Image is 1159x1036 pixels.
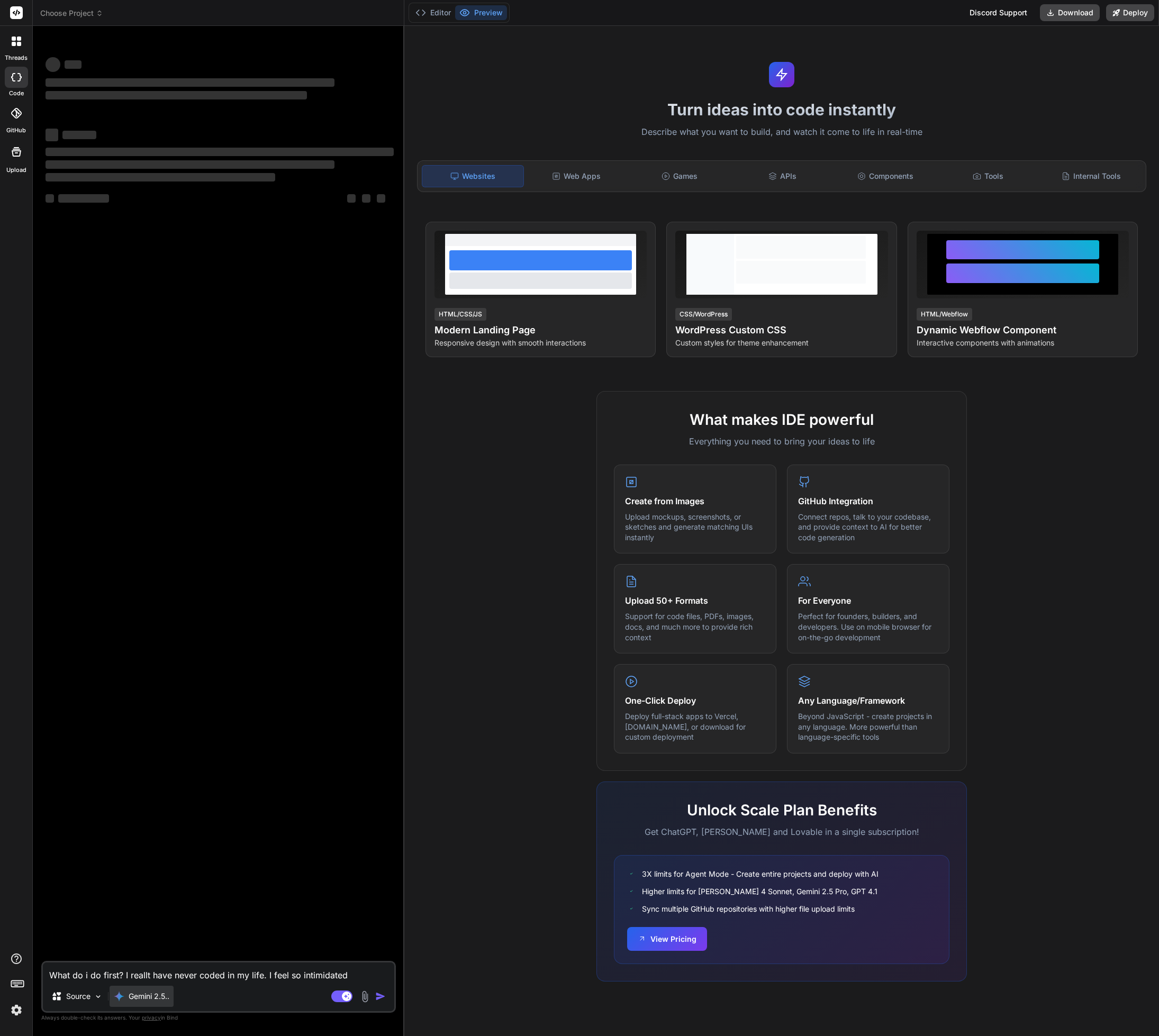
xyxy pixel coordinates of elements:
h4: Modern Landing Page [434,323,647,338]
div: HTML/CSS/JS [434,308,486,321]
p: Support for code files, PDFs, images, docs, and much more to provide rich context [625,611,765,642]
div: Web Apps [526,165,627,187]
button: Preview [455,5,507,20]
label: code [9,89,24,98]
div: HTML/Webflow [917,308,972,321]
div: Internal Tools [1040,165,1142,187]
h4: Any Language/Framework [798,694,938,707]
span: ‌ [62,131,96,139]
span: ‌ [362,194,370,203]
p: Connect repos, talk to your codebase, and provide context to AI for better code generation [798,512,938,543]
span: ‌ [46,91,307,99]
button: Deploy [1106,4,1154,21]
span: ‌ [46,129,58,141]
label: Upload [6,166,26,175]
div: CSS/WordPress [675,308,732,321]
span: ‌ [46,78,334,87]
h2: What makes IDE powerful [614,408,949,431]
span: Sync multiple GitHub repositories with higher file upload limits [642,903,855,914]
p: Source [66,991,90,1002]
p: Everything you need to bring your ideas to life [614,435,949,448]
h4: Upload 50+ Formats [625,594,765,607]
span: ‌ [46,194,54,203]
h4: WordPress Custom CSS [675,323,888,338]
p: Gemini 2.5.. [129,991,169,1002]
span: ‌ [46,57,60,72]
p: Deploy full-stack apps to Vercel, [DOMAIN_NAME], or download for custom deployment [625,711,765,742]
p: Perfect for founders, builders, and developers. Use on mobile browser for on-the-go development [798,611,938,642]
span: ‌ [46,148,394,156]
div: Games [629,165,730,187]
div: APIs [732,165,833,187]
p: Get ChatGPT, [PERSON_NAME] and Lovable in a single subscription! [614,825,949,838]
div: Tools [938,165,1039,187]
p: Custom styles for theme enhancement [675,338,888,348]
label: GitHub [6,126,26,135]
span: ‌ [347,194,356,203]
p: Describe what you want to build, and watch it come to life in real-time [411,125,1153,139]
div: Websites [422,165,524,187]
img: Gemini 2.5 Pro [114,991,124,1002]
p: Upload mockups, screenshots, or sketches and generate matching UIs instantly [625,512,765,543]
p: Interactive components with animations [917,338,1129,348]
img: attachment [359,990,371,1003]
h4: Create from Images [625,495,765,507]
h4: Dynamic Webflow Component [917,323,1129,338]
h2: Unlock Scale Plan Benefits [614,799,949,821]
textarea: What do i do first? I reallt have never coded in my life. I feel so intimidated [43,962,394,982]
label: threads [5,53,28,62]
span: privacy [142,1014,161,1021]
p: Responsive design with smooth interactions [434,338,647,348]
span: 3X limits for Agent Mode - Create entire projects and deploy with AI [642,868,879,879]
span: ‌ [377,194,385,203]
div: Discord Support [963,4,1034,21]
img: Pick Models [94,992,103,1001]
h4: One-Click Deploy [625,694,765,707]
h1: Turn ideas into code instantly [411,100,1153,119]
span: ‌ [46,160,334,169]
h4: For Everyone [798,594,938,607]
span: Higher limits for [PERSON_NAME] 4 Sonnet, Gemini 2.5 Pro, GPT 4.1 [642,886,877,897]
button: Editor [411,5,455,20]
button: Download [1040,4,1100,21]
p: Beyond JavaScript - create projects in any language. More powerful than language-specific tools [798,711,938,742]
span: ‌ [58,194,109,203]
span: Choose Project [40,8,103,19]
p: Always double-check its answers. Your in Bind [41,1013,396,1023]
div: Components [835,165,936,187]
span: ‌ [65,60,82,69]
img: icon [375,991,386,1002]
img: settings [7,1001,25,1019]
button: View Pricing [627,927,707,951]
h4: GitHub Integration [798,495,938,507]
span: ‌ [46,173,275,181]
